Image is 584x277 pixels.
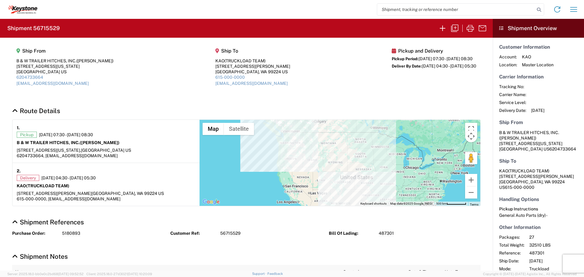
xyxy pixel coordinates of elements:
div: KAO [215,58,290,64]
span: Total Weight: [499,242,524,248]
span: ([PERSON_NAME]) [76,58,113,63]
span: ([PERSON_NAME]) [499,136,536,140]
span: Tracking No: [499,84,526,89]
span: [DATE] 04:30 - [DATE] 05:30 [422,64,476,68]
span: 56715529 [220,230,241,236]
span: Master Location [522,62,554,68]
a: Open this area in Google Maps (opens a new window) [201,198,221,206]
h5: Other Information [499,224,578,230]
span: Map data ©2025 Google, INEGI [390,202,433,205]
button: Zoom in [465,174,477,186]
a: [EMAIL_ADDRESS][DOMAIN_NAME] [215,81,288,86]
span: [STREET_ADDRESS][US_STATE], [17,148,81,153]
div: [GEOGRAPHIC_DATA] US [16,69,113,74]
strong: KAO [17,183,69,188]
div: [STREET_ADDRESS][US_STATE] [16,64,113,69]
div: 6204733664, [EMAIL_ADDRESS][DOMAIN_NAME] [17,153,195,158]
span: Server: 2025.18.0-bb0e0c2bd68 [7,272,84,276]
span: ([PERSON_NAME]) [80,140,120,145]
span: [STREET_ADDRESS][US_STATE] [499,141,562,146]
h5: Ship From [16,48,113,54]
span: KAO [STREET_ADDRESS][PERSON_NAME] [499,168,574,179]
span: Copyright © [DATE]-[DATE] Agistix Inc., All Rights Reserved [483,271,577,277]
span: Location: [499,62,517,68]
span: 27 [529,234,581,240]
span: [STREET_ADDRESS][PERSON_NAME] [17,191,92,196]
address: [GEOGRAPHIC_DATA], WA 99224 US [499,168,578,190]
span: (TRUCKLOAD TEAM) [224,58,266,63]
span: Delivery Date: [499,108,526,113]
a: Hide Details [12,253,68,260]
span: Delivery [17,175,39,181]
button: Show satellite imagery [224,123,254,135]
span: KAO [522,54,554,60]
h6: Pickup Instructions [499,206,578,212]
span: Service Level: [499,100,526,105]
img: Google [201,198,221,206]
span: [DATE] 04:30 - [DATE] 05:30 [41,175,96,181]
div: General Auto Parts (dry) - [499,213,578,218]
button: Map camera controls [465,130,477,142]
span: 487301 [529,250,581,256]
a: 615-000-0000 [215,75,245,80]
h5: Ship From [499,119,578,125]
span: 32510 LBS [529,242,581,248]
button: Keyboard shortcuts [360,202,387,206]
h5: Customer Information [499,44,578,50]
h5: Carrier Information [499,74,578,80]
button: Show street map [203,123,224,135]
h5: Pickup and Delivery [392,48,476,54]
span: 615-000-0000 [505,185,534,190]
strong: 2. [17,167,21,175]
span: 5180893 [62,230,80,236]
span: Packages: [499,234,524,240]
span: (TRUCKLOAD TEAM) [26,183,69,188]
strong: Bill Of Lading: [329,230,374,236]
span: [DATE] 10:20:09 [127,272,152,276]
span: [DATE] [531,108,544,113]
span: [DATE] [529,258,581,264]
span: Account: [499,54,517,60]
span: [DATE] 07:30 - [DATE] 08:30 [419,56,473,61]
span: [GEOGRAPHIC_DATA], WA 99224 US [92,191,164,196]
span: [GEOGRAPHIC_DATA] US [81,148,131,153]
button: Toggle fullscreen view [465,123,477,135]
div: B & W TRAILER HITCHES, INC. [16,58,113,64]
h5: Ship To [215,48,290,54]
a: 6204733664 [16,75,43,80]
a: [EMAIL_ADDRESS][DOMAIN_NAME] [16,81,89,86]
span: 500 km [436,202,447,205]
span: (TRUCKLOAD TEAM) [508,168,549,173]
a: Hide Details [12,107,60,115]
span: [DATE] 09:52:52 [58,272,84,276]
span: Pickup Period: [392,57,419,61]
span: Reference: [499,250,524,256]
a: Hide Details [12,218,84,226]
button: Drag Pegman onto the map to open Street View [465,152,477,164]
header: Shipment Overview [493,19,584,38]
h2: Shipment 56715529 [7,25,60,32]
span: Mode: [499,266,524,272]
span: 6204733664 [549,147,576,151]
strong: Purchase Order: [12,230,58,236]
h5: Handling Options [499,196,578,202]
strong: 1. [17,124,20,132]
div: 615-000-0000, [EMAIL_ADDRESS][DOMAIN_NAME] [17,196,195,202]
button: Zoom out [465,186,477,199]
span: Truckload [529,266,581,272]
button: Map Scale: 500 km per 61 pixels [434,202,468,206]
span: Ship Date: [499,258,524,264]
strong: Customer Ref: [170,230,216,236]
span: 487301 [379,230,394,236]
span: [DATE] 07:30 - [DATE] 08:30 [39,132,93,137]
span: B & W TRAILER HITCHES, INC. [499,130,559,135]
address: [GEOGRAPHIC_DATA] US [499,130,578,152]
span: Client: 2025.18.0-27d3021 [86,272,152,276]
strong: B & W TRAILER HITCHES, INC. [17,140,120,145]
h5: Ship To [499,158,578,164]
a: Terms [470,203,478,206]
span: Pickup [17,132,37,138]
a: Support [252,272,267,275]
span: Carrier Name: [499,92,526,97]
a: Feedback [267,272,283,275]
